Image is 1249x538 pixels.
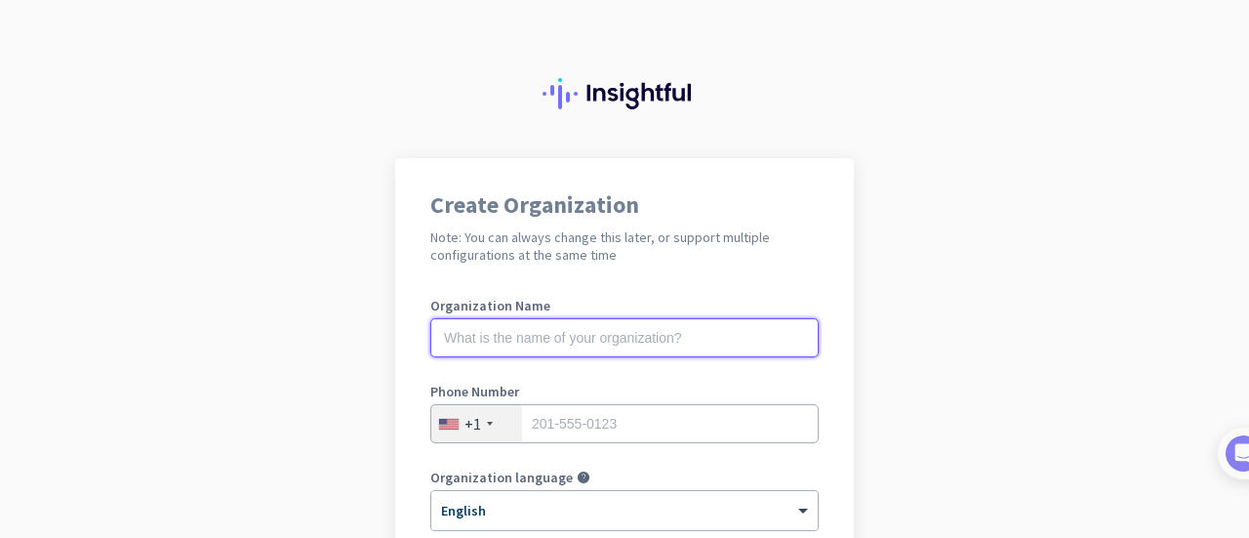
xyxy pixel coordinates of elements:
[543,78,706,109] img: Insightful
[430,385,819,398] label: Phone Number
[464,414,481,434] div: +1
[577,471,590,484] i: help
[430,193,819,217] h1: Create Organization
[430,471,573,484] label: Organization language
[430,228,819,264] h2: Note: You can always change this later, or support multiple configurations at the same time
[430,299,819,312] label: Organization Name
[430,318,819,357] input: What is the name of your organization?
[430,404,819,443] input: 201-555-0123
